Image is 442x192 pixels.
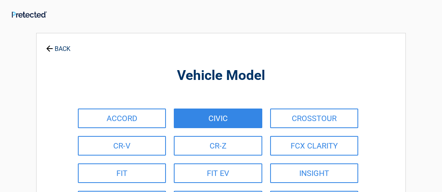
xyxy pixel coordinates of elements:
h2: Vehicle Model [80,67,362,85]
img: Main Logo [12,11,47,18]
a: FIT EV [174,163,262,183]
a: FIT [78,163,166,183]
a: CR-Z [174,136,262,156]
a: CR-V [78,136,166,156]
a: CIVIC [174,109,262,128]
a: CROSSTOUR [270,109,358,128]
a: BACK [44,38,72,52]
a: ACCORD [78,109,166,128]
a: FCX CLARITY [270,136,358,156]
a: INSIGHT [270,163,358,183]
